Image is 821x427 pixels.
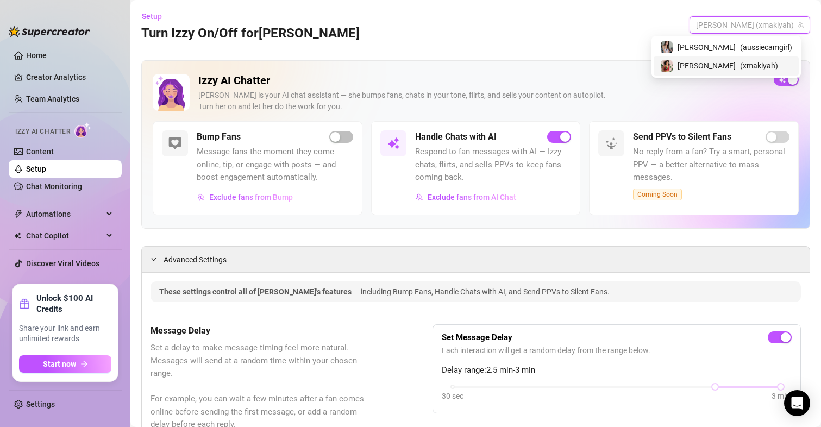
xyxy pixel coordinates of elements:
[415,130,497,143] h5: Handle Chats with AI
[168,137,181,150] img: svg%3e
[43,360,76,368] span: Start now
[26,165,46,173] a: Setup
[442,344,792,356] span: Each interaction will get a random delay from the range below.
[26,205,103,223] span: Automations
[14,210,23,218] span: thunderbolt
[153,74,190,111] img: Izzy AI Chatter
[197,189,293,206] button: Exclude fans from Bump
[26,259,99,268] a: Discover Viral Videos
[159,287,353,296] span: These settings control all of [PERSON_NAME]'s features
[209,193,293,202] span: Exclude fans from Bump
[428,193,516,202] span: Exclude fans from AI Chat
[197,193,205,201] img: svg%3e
[798,22,804,28] span: team
[415,146,572,184] span: Respond to fan messages with AI — Izzy chats, flirts, and sells PPVs to keep fans coming back.
[164,254,227,266] span: Advanced Settings
[633,189,682,200] span: Coming Soon
[142,12,162,21] span: Setup
[151,324,378,337] h5: Message Delay
[26,95,79,103] a: Team Analytics
[9,26,90,37] img: logo-BBDzfeDw.svg
[19,298,30,309] span: gift
[442,364,792,377] span: Delay range: 2.5 min - 3 min
[26,400,55,409] a: Settings
[19,355,111,373] button: Start nowarrow-right
[784,390,810,416] div: Open Intercom Messenger
[415,189,517,206] button: Exclude fans from AI Chat
[416,193,423,201] img: svg%3e
[772,390,790,402] div: 3 min
[74,122,91,138] img: AI Chatter
[661,41,673,53] img: Maki
[151,256,157,262] span: expanded
[661,60,673,72] img: maki
[26,68,113,86] a: Creator Analytics
[151,253,164,265] div: expanded
[198,90,765,112] div: [PERSON_NAME] is your AI chat assistant — she bumps fans, chats in your tone, flirts, and sells y...
[26,51,47,60] a: Home
[26,147,54,156] a: Content
[198,74,765,87] h2: Izzy AI Chatter
[15,127,70,137] span: Izzy AI Chatter
[141,8,171,25] button: Setup
[696,17,804,33] span: maki (xmakiyah)
[353,287,610,296] span: — including Bump Fans, Handle Chats with AI, and Send PPVs to Silent Fans.
[442,390,463,402] div: 30 sec
[36,293,111,315] strong: Unlock $100 AI Credits
[387,137,400,150] img: svg%3e
[197,146,353,184] span: Message fans the moment they come online, tip, or engage with posts — and boost engagement automa...
[605,137,618,150] img: svg%3e
[197,130,241,143] h5: Bump Fans
[80,360,88,368] span: arrow-right
[633,146,789,184] span: No reply from a fan? Try a smart, personal PPV — a better alternative to mass messages.
[26,227,103,244] span: Chat Copilot
[19,323,111,344] span: Share your link and earn unlimited rewards
[141,25,360,42] h3: Turn Izzy On/Off for [PERSON_NAME]
[678,41,736,53] span: [PERSON_NAME]
[442,332,512,342] strong: Set Message Delay
[678,60,736,72] span: [PERSON_NAME]
[26,182,82,191] a: Chat Monitoring
[740,60,778,72] span: ( xmakiyah )
[633,130,731,143] h5: Send PPVs to Silent Fans
[740,41,792,53] span: ( aussiecamgirl )
[14,232,21,240] img: Chat Copilot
